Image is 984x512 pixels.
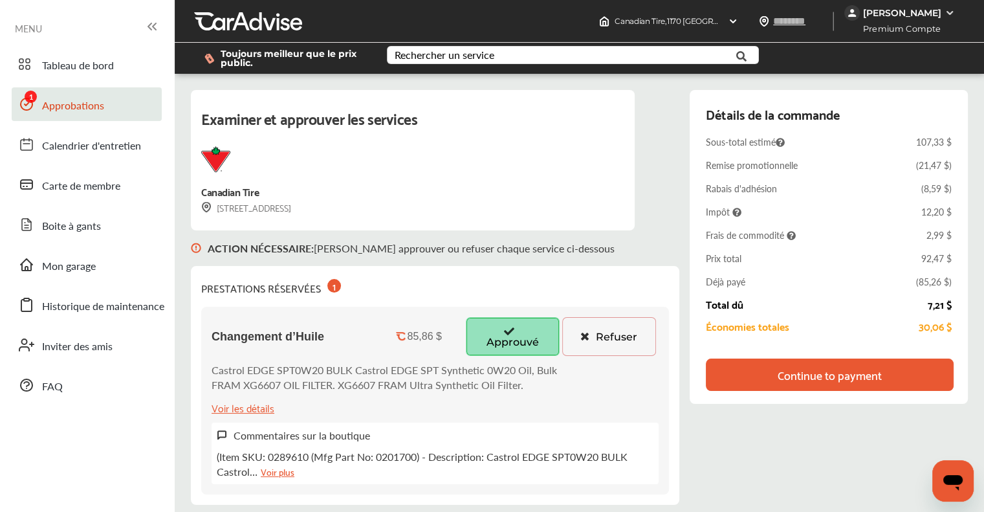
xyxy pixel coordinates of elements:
label: Commentaires sur la boutique [234,428,370,443]
a: Voir plus [261,464,294,479]
img: logo-canadian-tire.png [201,146,230,172]
span: Inviter des amis [42,339,113,355]
div: Économies totales [706,320,789,332]
a: Inviter des amis [12,328,162,362]
div: 7,21 $ [928,298,952,310]
span: Impôt [706,205,741,218]
span: Approbations [42,98,104,115]
div: Total dû [706,298,743,310]
img: dollor_label_vector.a70140d1.svg [204,53,214,64]
img: header-home-logo.8d720a4f.svg [599,16,609,27]
div: 12,20 $ [921,205,952,218]
button: Refuser [562,317,656,356]
span: Mon garage [42,258,96,275]
span: Tableau de bord [42,58,114,74]
a: Tableau de bord [12,47,162,81]
div: 30,06 $ [919,320,952,332]
a: Boite à gants [12,208,162,241]
p: Castrol EDGE SPT0W20 BULK Castrol EDGE SPT Synthetic 0W20 Oil, Bulk [212,362,557,377]
span: Frais de commodité [706,228,796,241]
span: MENU [15,23,42,34]
img: svg+xml;base64,PHN2ZyB3aWR0aD0iMTYiIGhlaWdodD0iMTciIHZpZXdCb3g9IjAgMCAxNiAxNyIgZmlsbD0ibm9uZSIgeG... [191,230,201,266]
a: FAQ [12,368,162,402]
span: Changement d’Huile [212,330,324,344]
p: [PERSON_NAME] approuver ou refuser chaque service ci-dessous [208,241,615,256]
a: Approbations [12,87,162,121]
span: Canadian Tire , 1170 [GEOGRAPHIC_DATA] [GEOGRAPHIC_DATA] , K1V 6B2 [615,16,885,26]
span: Sous-total estimé [706,135,785,148]
div: ( 21,47 $ ) [916,159,952,172]
div: 1 [327,279,341,293]
div: Prix ​​total [706,252,741,265]
a: Historique de maintenance [12,288,162,322]
span: Boite à gants [42,218,101,235]
iframe: Button to launch messaging window [932,460,974,502]
img: svg+xml;base64,PHN2ZyB3aWR0aD0iMTYiIGhlaWdodD0iMTciIHZpZXdCb3g9IjAgMCAxNiAxNyIgZmlsbD0ibm9uZSIgeG... [217,430,227,441]
div: 2,99 $ [926,228,952,241]
div: ( 8,59 $ ) [921,182,952,195]
div: 107,33 $ [916,135,952,148]
div: Rabais d'adhésion [706,182,777,195]
div: 85,86 $ [407,331,441,342]
img: svg+xml;base64,PHN2ZyB3aWR0aD0iMTYiIGhlaWdodD0iMTciIHZpZXdCb3g9IjAgMCAxNiAxNyIgZmlsbD0ibm9uZSIgeG... [201,202,212,213]
div: Remise promotionnelle [706,159,798,172]
div: Rechercher un service [395,50,494,60]
span: Calendrier d'entretien [42,138,141,155]
div: Examiner et approuver les services [201,106,624,146]
a: Calendrier d'entretien [12,128,162,161]
div: [STREET_ADDRESS] [201,200,291,215]
img: WGsFRI8htEPBVLJbROoPRyZpYNWhNONpIPPETTm6eUC0GeLEiAAAAAElFTkSuQmCC [945,8,955,18]
span: Toujours meilleur que le prix public. [221,49,366,67]
span: FAQ [42,379,63,395]
div: 92,47 $ [921,252,952,265]
p: (Item SKU: 0289610 (Mfg Part No: 0201700) - Description: Castrol EDGE SPT0W20 BULK Castrol… [217,449,653,479]
b: ACTION NÉCESSAIRE : [208,241,314,256]
span: Historique de maintenance [42,298,164,315]
span: Premium Compte [846,22,950,36]
div: PRESTATIONS RÉSERVÉES [201,276,341,296]
a: Carte de membre [12,168,162,201]
div: Continue to payment [778,368,882,381]
div: ( 85,26 $ ) [916,275,952,288]
div: Déjà payé [706,275,745,288]
img: header-divider.bc55588e.svg [833,12,834,31]
img: jVpblrzwTbfkPYzPPzSLxeg0AAAAASUVORK5CYII= [844,5,860,21]
div: [PERSON_NAME] [863,7,941,19]
div: Voir les détails [212,399,274,416]
div: Canadian Tire [201,183,259,200]
img: header-down-arrow.9dd2ce7d.svg [728,16,738,27]
button: Approuvé [466,317,560,356]
p: FRAM XG6607 OIL FILTER. XG6607 FRAM Ultra Synthetic Oil Filter. [212,377,557,392]
img: location_vector.a44bc228.svg [759,16,769,27]
div: Détails de la commande [706,103,840,125]
span: Carte de membre [42,178,120,195]
a: Mon garage [12,248,162,282]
